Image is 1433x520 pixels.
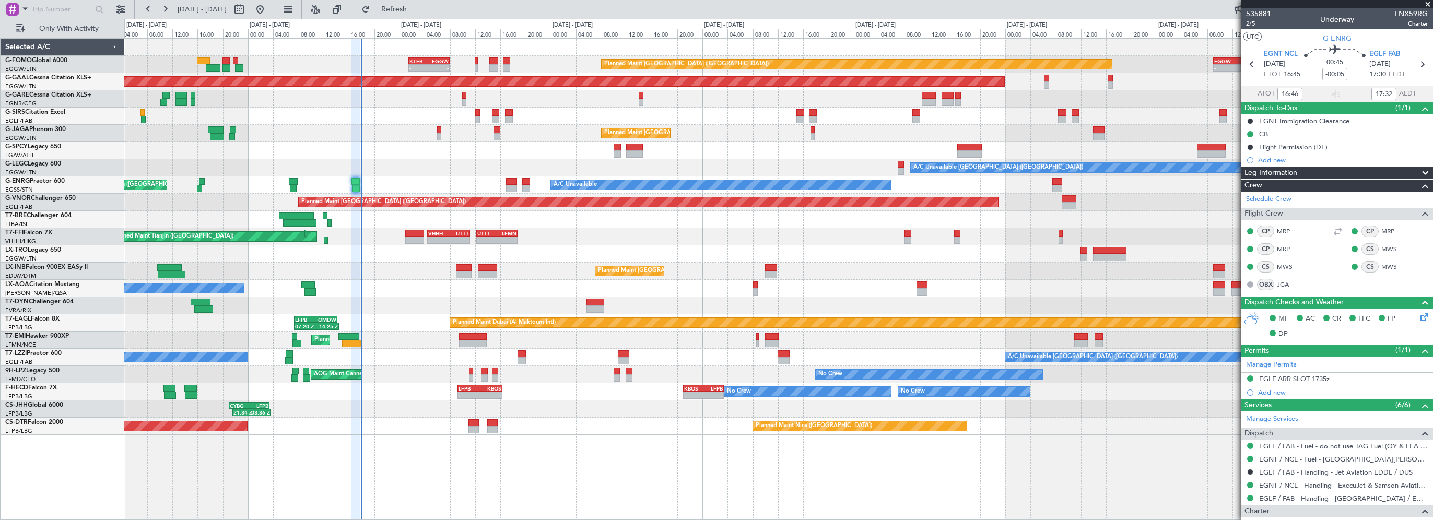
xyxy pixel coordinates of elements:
[5,230,52,236] a: T7-FFIFalcon 7X
[727,29,753,38] div: 04:00
[753,29,778,38] div: 08:00
[5,333,69,339] a: T7-EMIHawker 900XP
[1157,29,1182,38] div: 00:00
[1030,29,1055,38] div: 04:00
[1244,180,1262,192] span: Crew
[604,125,769,141] div: Planned Maint [GEOGRAPHIC_DATA] ([GEOGRAPHIC_DATA])
[425,29,450,38] div: 04:00
[273,29,298,38] div: 04:00
[5,375,36,383] a: LFMD/CEQ
[5,65,37,73] a: EGGW/LTN
[1244,345,1269,357] span: Permits
[459,392,480,398] div: -
[5,385,57,391] a: F-HECDFalcon 7X
[1244,428,1273,440] span: Dispatch
[409,65,429,71] div: -
[1361,226,1379,237] div: CP
[1381,244,1405,254] a: MWS
[1257,243,1274,255] div: CP
[5,178,65,184] a: G-ENRGPraetor 600
[248,29,273,38] div: 00:00
[5,151,33,159] a: LGAV/ATH
[756,418,872,434] div: Planned Maint Nice ([GEOGRAPHIC_DATA])
[5,230,24,236] span: T7-FFI
[1277,280,1300,289] a: JGA
[1236,58,1259,64] div: KTEB
[1259,116,1349,125] div: EGNT Immigration Clearance
[5,368,26,374] span: 9H-LPZ
[1395,399,1411,410] span: (6/6)
[5,368,60,374] a: 9H-LPZLegacy 500
[1264,69,1281,80] span: ETOT
[5,350,62,357] a: T7-LZZIPraetor 600
[5,350,27,357] span: T7-LZZI
[147,29,172,38] div: 08:00
[604,56,769,72] div: Planned Maint [GEOGRAPHIC_DATA] ([GEOGRAPHIC_DATA])
[1389,69,1405,80] span: ELDT
[249,403,268,409] div: LFPB
[1246,360,1297,370] a: Manage Permits
[449,237,469,243] div: -
[598,263,762,279] div: Planned Maint [GEOGRAPHIC_DATA] ([GEOGRAPHIC_DATA])
[677,29,702,38] div: 20:00
[5,402,63,408] a: CS-JHHGlobal 6000
[349,29,374,38] div: 16:00
[1361,243,1379,255] div: CS
[5,57,32,64] span: G-FOMO
[576,29,601,38] div: 04:00
[251,409,269,416] div: 03:36 Z
[1358,314,1370,324] span: FFC
[409,58,429,64] div: KTEB
[627,29,652,38] div: 12:00
[5,75,91,81] a: G-GAALCessna Citation XLS+
[1257,261,1274,273] div: CS
[1258,388,1428,397] div: Add new
[5,358,32,366] a: EGLF/FAB
[233,409,252,416] div: 21:34 Z
[357,1,419,18] button: Refresh
[1244,505,1270,517] span: Charter
[1056,29,1081,38] div: 08:00
[1395,345,1411,356] span: (1/1)
[602,29,627,38] div: 08:00
[702,29,727,38] div: 00:00
[5,247,61,253] a: LX-TROLegacy 650
[1244,208,1283,220] span: Flight Crew
[5,289,67,297] a: [PERSON_NAME]/QSA
[5,178,30,184] span: G-ENRG
[1246,8,1271,19] span: 535881
[1277,244,1300,254] a: MRP
[5,385,28,391] span: F-HECD
[829,29,854,38] div: 20:00
[1259,129,1268,138] div: CB
[5,341,36,349] a: LFMN/NCE
[5,427,32,435] a: LFPB/LBG
[930,29,955,38] div: 12:00
[5,281,80,288] a: LX-AOACitation Mustang
[500,29,525,38] div: 16:00
[449,230,469,237] div: UTTT
[73,177,190,193] div: AOG Maint London ([GEOGRAPHIC_DATA])
[1132,29,1157,38] div: 20:00
[401,21,441,30] div: [DATE] - [DATE]
[5,92,91,98] a: G-GARECessna Citation XLS+
[1395,19,1428,28] span: Charter
[5,272,36,280] a: EDLW/DTM
[1007,21,1047,30] div: [DATE] - [DATE]
[703,392,723,398] div: -
[1244,297,1344,309] span: Dispatch Checks and Weather
[314,367,397,382] div: AOG Maint Cannes (Mandelieu)
[1244,167,1297,179] span: Leg Information
[5,161,28,167] span: G-LEGC
[1326,57,1343,68] span: 00:45
[5,264,88,270] a: LX-INBFalcon 900EX EASy II
[879,29,904,38] div: 04:00
[1244,399,1272,411] span: Services
[1369,49,1400,60] span: EGLF FAB
[554,177,597,193] div: A/C Unavailable
[27,25,110,32] span: Only With Activity
[855,21,896,30] div: [DATE] - [DATE]
[1244,102,1297,114] span: Dispatch To-Dos
[5,195,76,202] a: G-VNORChallenger 650
[5,126,29,133] span: G-JAGA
